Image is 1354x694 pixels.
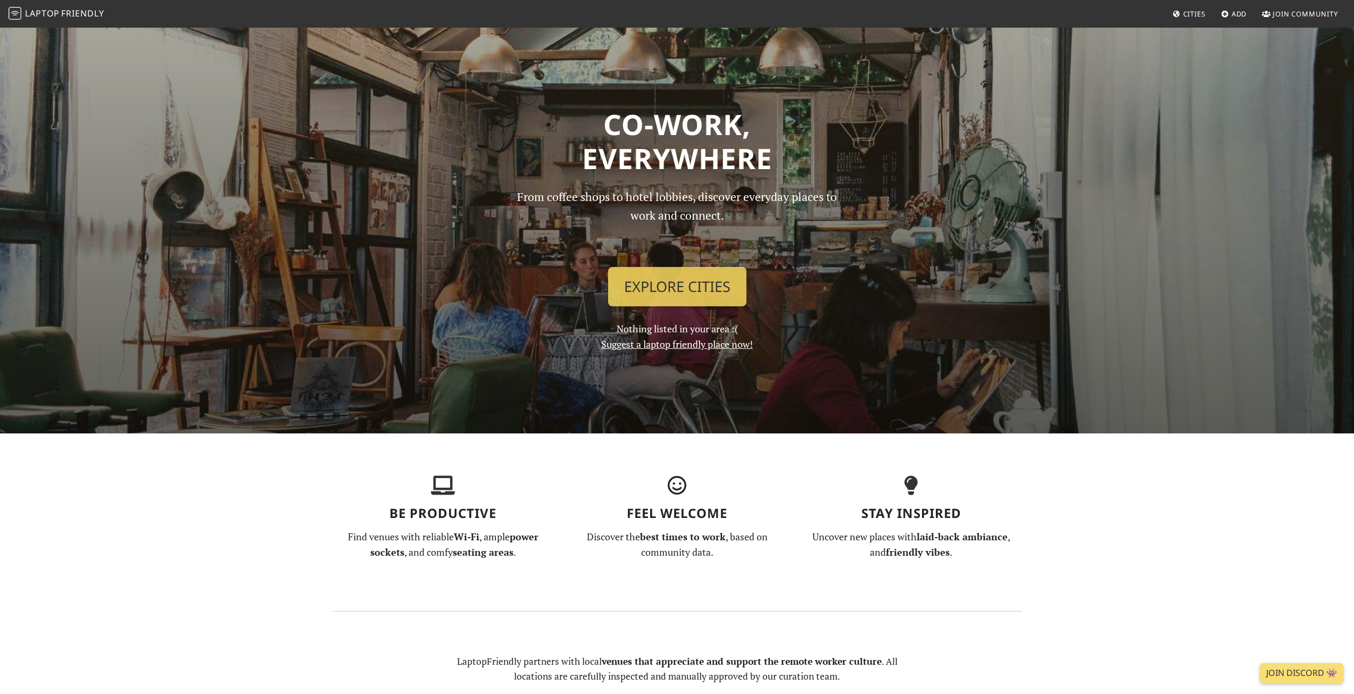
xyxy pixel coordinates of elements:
div: Nothing listed in your area :( [502,188,853,352]
strong: seating areas [453,546,513,558]
strong: friendly vibes [886,546,950,558]
strong: Wi-Fi [454,530,479,543]
h1: Co-work, Everywhere [333,107,1022,175]
strong: venues that appreciate and support the remote worker culture [602,655,882,667]
span: Laptop [25,7,60,19]
span: Friendly [61,7,104,19]
a: LaptopFriendly LaptopFriendly [9,5,104,23]
span: Cities [1183,9,1206,19]
p: Find venues with reliable , ample , and comfy . [333,529,554,560]
img: LaptopFriendly [9,7,21,20]
a: Suggest a laptop friendly place now! [601,338,753,350]
p: Uncover new places with , and . [801,529,1022,560]
h3: Feel Welcome [567,506,788,521]
h3: Be Productive [333,506,554,521]
a: Add [1217,4,1251,23]
strong: best times to work [640,530,726,543]
span: Join Community [1273,9,1338,19]
h3: Stay Inspired [801,506,1022,521]
p: From coffee shops to hotel lobbies, discover everyday places to work and connect. [508,188,846,258]
a: Explore Cities [608,267,746,306]
a: Join Community [1258,4,1342,23]
strong: laid-back ambiance [917,530,1008,543]
p: LaptopFriendly partners with local . All locations are carefully inspected and manually approved ... [450,654,905,684]
span: Add [1232,9,1247,19]
a: Join Discord 👾 [1260,663,1343,683]
p: Discover the , based on community data. [567,529,788,560]
a: Cities [1168,4,1210,23]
